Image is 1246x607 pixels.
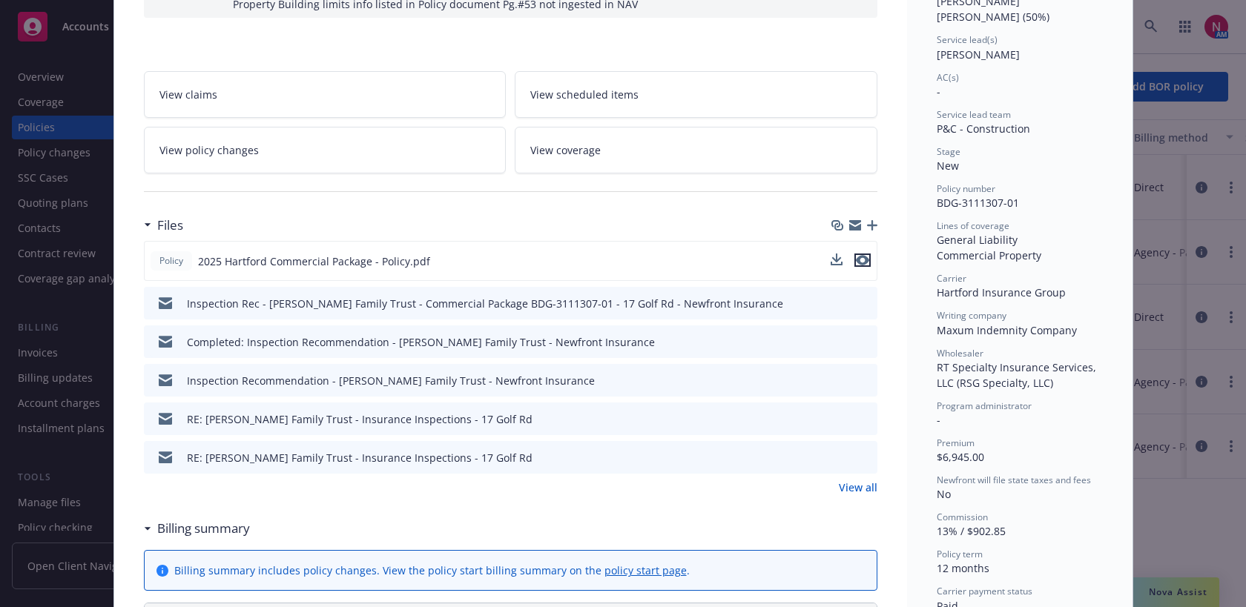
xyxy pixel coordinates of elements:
[144,519,250,538] div: Billing summary
[530,142,601,158] span: View coverage
[834,450,846,465] button: download file
[858,334,871,350] button: preview file
[937,474,1091,486] span: Newfront will file state taxes and fees
[937,159,959,173] span: New
[937,399,1032,412] span: Program administrator
[834,334,846,350] button: download file
[937,360,1099,390] span: RT Specialty Insurance Services, LLC (RSG Specialty, LLC)
[937,450,984,464] span: $6,945.00
[515,127,877,173] a: View coverage
[937,585,1032,597] span: Carrier payment status
[174,563,690,578] div: Billing summary includes policy changes. View the policy start billing summary on the .
[156,254,186,268] span: Policy
[937,84,940,99] span: -
[159,87,217,102] span: View claims
[937,487,951,501] span: No
[858,411,871,427] button: preview file
[144,216,183,235] div: Files
[515,71,877,118] a: View scheduled items
[937,561,989,575] span: 12 months
[144,71,507,118] a: View claims
[157,216,183,235] h3: Files
[604,563,687,577] a: policy start page
[157,519,250,538] h3: Billing summary
[937,232,1103,248] div: General Liability
[834,411,846,427] button: download file
[937,182,995,195] span: Policy number
[831,253,843,265] button: download file
[187,450,533,465] div: RE: [PERSON_NAME] Family Trust - Insurance Inspections - 17 Golf Rd
[854,253,871,267] button: preview file
[187,334,655,350] div: Completed: Inspection Recommendation - [PERSON_NAME] Family Trust - Newfront Insurance
[198,253,430,269] span: 2025 Hartford Commercial Package - Policy.pdf
[831,253,843,269] button: download file
[159,142,259,158] span: View policy changes
[937,437,975,449] span: Premium
[937,248,1103,263] div: Commercial Property
[937,347,983,359] span: Wholesaler
[937,323,1077,337] span: Maxum Indemnity Company
[854,253,871,269] button: preview file
[187,411,533,427] div: RE: [PERSON_NAME] Family Trust - Insurance Inspections - 17 Golf Rd
[937,33,998,46] span: Service lead(s)
[937,71,959,84] span: AC(s)
[187,296,783,311] div: Inspection Rec - [PERSON_NAME] Family Trust - Commercial Package BDG-3111307-01 - 17 Golf Rd - Ne...
[937,145,960,158] span: Stage
[937,122,1030,136] span: P&C - Construction
[839,480,877,495] a: View all
[937,548,983,560] span: Policy term
[144,127,507,173] a: View policy changes
[937,524,1006,538] span: 13% / $902.85
[937,309,1006,322] span: Writing company
[858,296,871,311] button: preview file
[530,87,639,102] span: View scheduled items
[937,511,988,523] span: Commission
[937,47,1020,62] span: [PERSON_NAME]
[937,108,1011,121] span: Service lead team
[834,373,846,388] button: download file
[858,373,871,388] button: preview file
[937,196,1019,210] span: BDG-3111307-01
[858,450,871,465] button: preview file
[834,296,846,311] button: download file
[187,373,595,388] div: Inspection Recommendation - [PERSON_NAME] Family Trust - Newfront Insurance
[937,219,1009,232] span: Lines of coverage
[937,285,1066,299] span: Hartford Insurance Group
[937,272,966,285] span: Carrier
[937,413,940,427] span: -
